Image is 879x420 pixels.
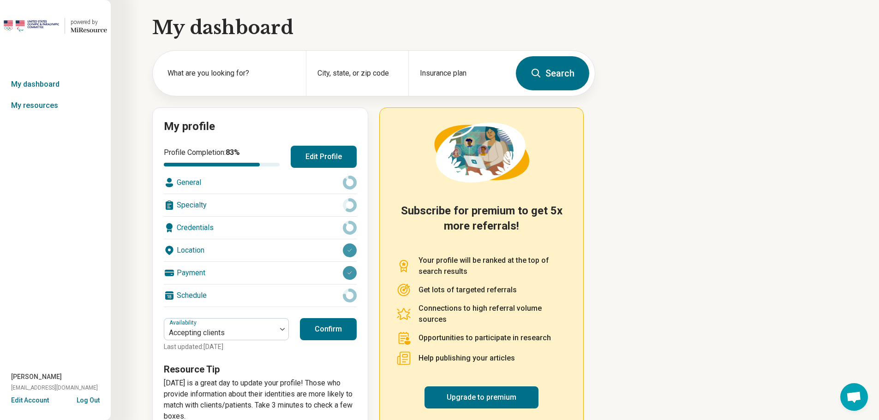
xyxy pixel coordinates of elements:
[71,18,107,26] div: powered by
[164,342,289,352] p: Last updated: [DATE]
[77,396,100,403] button: Log Out
[226,148,240,157] span: 83 %
[11,372,62,382] span: [PERSON_NAME]
[419,332,551,343] p: Opportunities to participate in research
[164,147,280,166] div: Profile Completion:
[164,262,357,284] div: Payment
[164,239,357,261] div: Location
[164,194,357,216] div: Specialty
[4,15,59,37] img: USOPC
[300,318,357,340] button: Confirm
[164,119,357,135] h2: My profile
[419,353,515,364] p: Help publishing your articles
[419,284,517,296] p: Get lots of targeted referrals
[516,56,589,90] button: Search
[419,303,567,325] p: Connections to high referral volume sources
[164,172,357,194] div: General
[840,383,868,411] div: Open chat
[167,68,295,79] label: What are you looking for?
[164,217,357,239] div: Credentials
[169,319,198,326] label: Availability
[11,384,98,392] span: [EMAIL_ADDRESS][DOMAIN_NAME]
[152,15,595,41] h1: My dashboard
[11,396,49,405] button: Edit Account
[164,284,357,307] div: Schedule
[425,386,538,408] a: Upgrade to premium
[396,203,567,244] h2: Subscribe for premium to get 5x more referrals!
[164,363,357,376] h3: Resource Tip
[291,146,357,168] button: Edit Profile
[419,255,567,277] p: Your profile will be ranked at the top of search results
[4,15,107,37] a: USOPCpowered by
